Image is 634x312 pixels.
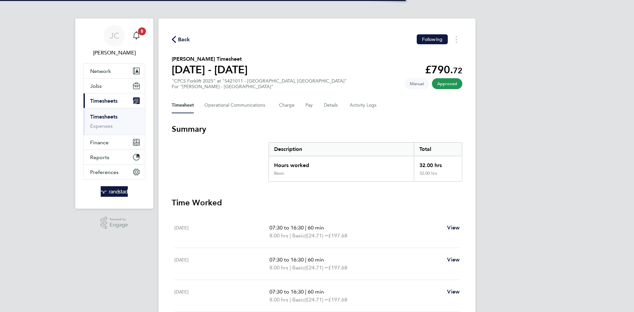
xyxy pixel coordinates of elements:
[290,264,291,271] span: |
[172,63,248,76] h1: [DATE] - [DATE]
[204,97,268,113] button: Operational Communications
[305,97,313,113] button: Pay
[405,78,429,89] span: This timesheet was manually created.
[174,256,269,272] div: [DATE]
[308,257,324,263] span: 60 min
[414,156,462,171] div: 32.00 hrs
[90,154,109,160] span: Reports
[447,224,460,232] a: View
[274,171,284,176] div: Basic
[90,114,118,120] a: Timesheets
[305,289,306,295] span: |
[308,225,324,231] span: 60 min
[90,169,119,175] span: Preferences
[292,264,304,272] span: Basic
[292,296,304,304] span: Basic
[178,36,190,44] span: Back
[447,225,460,231] span: View
[290,232,291,239] span: |
[304,264,328,271] span: (£24.71) =
[172,78,347,89] div: "CPCS Forklift 2025" at "S421011 - [GEOGRAPHIC_DATA], [GEOGRAPHIC_DATA]"
[84,150,145,164] button: Reports
[84,135,145,150] button: Finance
[447,256,460,264] a: View
[425,63,462,76] app-decimal: £790.
[269,264,288,271] span: 8.00 hrs
[269,143,414,156] div: Description
[328,296,347,303] span: £197.68
[269,232,288,239] span: 8.00 hrs
[84,93,145,108] button: Timesheets
[84,108,145,135] div: Timesheets
[110,222,128,228] span: Engage
[83,25,145,57] a: JC[PERSON_NAME]
[308,289,324,295] span: 60 min
[84,64,145,78] button: Network
[75,18,153,209] nav: Main navigation
[328,232,347,239] span: £197.68
[269,257,304,263] span: 07:30 to 16:30
[172,197,462,208] h3: Time Worked
[432,78,462,89] span: This timesheet has been approved.
[450,34,462,45] button: Timesheets Menu
[172,97,194,113] button: Timesheet
[90,68,111,74] span: Network
[447,289,460,295] span: View
[90,139,109,146] span: Finance
[414,171,462,181] div: 32.00 hrs
[100,217,128,229] a: Powered byEngage
[453,66,462,75] span: 72
[174,288,269,304] div: [DATE]
[305,225,306,231] span: |
[130,25,143,46] a: 5
[110,31,119,40] span: JC
[172,35,190,44] button: Back
[290,296,291,303] span: |
[138,27,146,35] span: 5
[174,224,269,240] div: [DATE]
[447,288,460,296] a: View
[447,257,460,263] span: View
[414,143,462,156] div: Total
[268,142,462,182] div: Summary
[172,84,347,89] div: For "[PERSON_NAME] - [GEOGRAPHIC_DATA]"
[269,156,414,171] div: Hours worked
[90,123,113,129] a: Expenses
[350,97,377,113] button: Activity Logs
[422,36,442,42] span: Following
[110,217,128,222] span: Powered by
[328,264,347,271] span: £197.68
[84,165,145,179] button: Preferences
[304,232,328,239] span: (£24.71) =
[269,225,304,231] span: 07:30 to 16:30
[417,34,448,44] button: Following
[292,232,304,240] span: Basic
[324,97,339,113] button: Details
[172,124,462,134] h3: Summary
[279,97,295,113] button: Charge
[84,79,145,93] button: Jobs
[83,49,145,57] span: Jovan Cosentino
[90,83,102,89] span: Jobs
[172,55,248,63] h2: [PERSON_NAME] Timesheet
[269,296,288,303] span: 8.00 hrs
[90,98,118,104] span: Timesheets
[269,289,304,295] span: 07:30 to 16:30
[304,296,328,303] span: (£24.71) =
[83,186,145,197] a: Go to home page
[305,257,306,263] span: |
[101,186,128,197] img: randstad-logo-retina.png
